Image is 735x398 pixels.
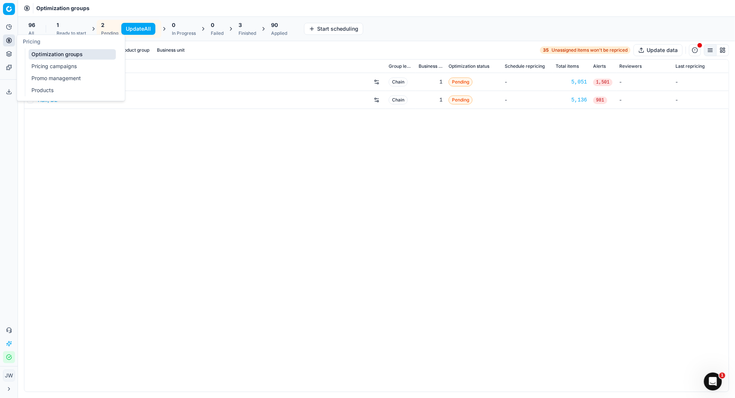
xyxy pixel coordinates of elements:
[543,47,549,53] strong: 35
[449,63,489,69] span: Optimization status
[23,38,40,45] span: Pricing
[36,4,89,12] nav: breadcrumb
[419,96,443,104] div: 1
[619,63,642,69] span: Reviewers
[675,63,705,69] span: Last repricing
[271,30,287,36] div: Applied
[121,23,155,35] button: UpdateAll
[116,46,152,55] button: Product group
[593,97,607,104] span: 981
[239,21,242,29] span: 3
[593,79,613,86] span: 1,501
[449,95,473,104] span: Pending
[719,373,725,379] span: 1
[172,30,196,36] div: In Progress
[28,73,116,83] a: Promo management
[389,95,408,104] span: Chain
[419,63,443,69] span: Business unit
[502,73,553,91] td: -
[505,63,545,69] span: Schedule repricing
[540,46,631,54] a: 35Unassigned items won't be repriced
[304,23,363,35] button: Start scheduling
[449,78,473,86] span: Pending
[211,30,224,36] div: Failed
[616,73,672,91] td: -
[28,49,116,60] a: Optimization groups
[211,21,214,29] span: 0
[389,63,413,69] span: Group level
[672,73,729,91] td: -
[634,44,683,56] button: Update data
[36,4,89,12] span: Optimization groups
[101,30,118,36] div: Pending
[704,373,722,391] iframe: Intercom live chat
[552,47,628,53] span: Unassigned items won't be repriced
[57,21,59,29] span: 1
[593,63,606,69] span: Alerts
[556,63,579,69] span: Total items
[556,78,587,86] a: 5,051
[389,78,408,86] span: Chain
[239,30,256,36] div: Finished
[3,370,15,382] button: JW
[172,21,175,29] span: 0
[556,96,587,104] a: 5,136
[3,370,15,381] span: JW
[154,46,188,55] button: Business unit
[28,30,35,36] div: All
[502,91,553,109] td: -
[28,21,35,29] span: 96
[271,21,278,29] span: 90
[616,91,672,109] td: -
[28,85,116,95] a: Products
[419,78,443,86] div: 1
[28,61,116,72] a: Pricing campaigns
[57,30,86,36] div: Ready to start
[101,21,104,29] span: 2
[672,91,729,109] td: -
